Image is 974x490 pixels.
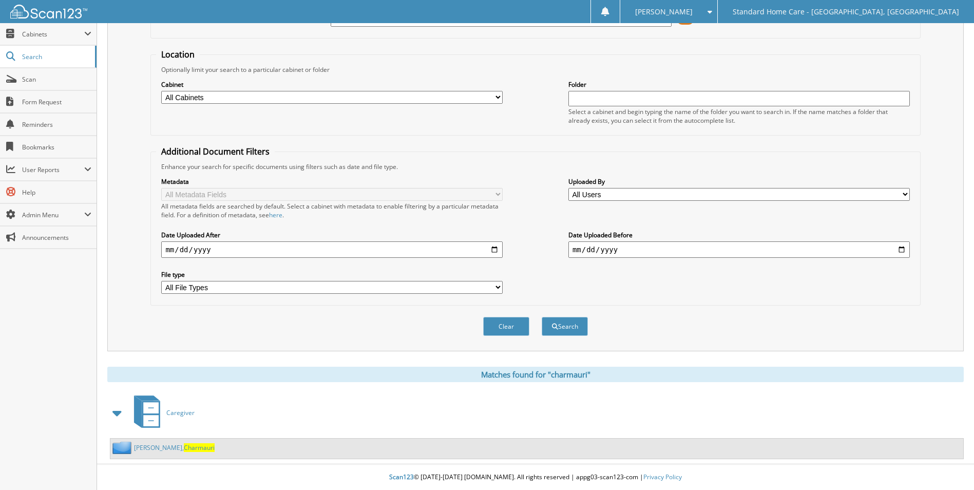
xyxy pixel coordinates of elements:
span: Cabinets [22,30,84,39]
label: Date Uploaded After [161,231,503,239]
span: Reminders [22,120,91,129]
span: Announcements [22,233,91,242]
a: Privacy Policy [643,473,682,481]
input: end [568,241,910,258]
a: here [269,211,282,219]
label: Folder [568,80,910,89]
a: Caregiver [128,392,195,433]
label: Uploaded By [568,177,910,186]
span: Caregiver [166,408,195,417]
iframe: Chat Widget [923,441,974,490]
label: Date Uploaded Before [568,231,910,239]
div: © [DATE]-[DATE] [DOMAIN_NAME]. All rights reserved | appg03-scan123-com | [97,465,974,490]
div: Optionally limit your search to a particular cabinet or folder [156,65,914,74]
span: Admin Menu [22,211,84,219]
label: Metadata [161,177,503,186]
img: scan123-logo-white.svg [10,5,87,18]
label: File type [161,270,503,279]
span: Search [22,52,90,61]
span: Bookmarks [22,143,91,152]
div: Matches found for "charmauri" [107,367,964,382]
span: Help [22,188,91,197]
legend: Location [156,49,200,60]
label: Cabinet [161,80,503,89]
legend: Additional Document Filters [156,146,275,157]
div: Select a cabinet and begin typing the name of the folder you want to search in. If the name match... [568,107,910,125]
div: Enhance your search for specific documents using filters such as date and file type. [156,162,914,171]
img: folder2.png [112,441,134,454]
button: Clear [483,317,529,336]
span: Charmauri [184,443,215,452]
span: Form Request [22,98,91,106]
input: start [161,241,503,258]
span: Scan123 [389,473,414,481]
div: All metadata fields are searched by default. Select a cabinet with metadata to enable filtering b... [161,202,503,219]
span: User Reports [22,165,84,174]
span: Scan [22,75,91,84]
span: [PERSON_NAME] [635,9,693,15]
button: Search [542,317,588,336]
span: Standard Home Care - [GEOGRAPHIC_DATA], [GEOGRAPHIC_DATA] [733,9,959,15]
a: [PERSON_NAME],Charmauri [134,443,215,452]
